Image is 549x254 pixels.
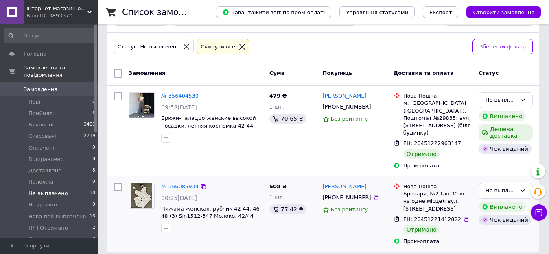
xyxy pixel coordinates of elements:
[129,183,155,209] a: Фото товару
[403,183,472,190] div: Нова Пошта
[84,121,95,128] span: 3450
[92,98,95,106] span: 0
[161,115,256,136] a: Брюки-палаццо женские высокой посадки, летняя костюмка 42-44, 46-48 (5) Sin824-1547
[161,206,261,219] a: Пижама женская, рубчик 42-44, 46-48 (3) Sin1512-347 Молоко, 42/44
[429,9,452,15] span: Експорт
[403,100,472,137] div: м. [GEOGRAPHIC_DATA] ([GEOGRAPHIC_DATA].), Поштомат №29835: вул. [STREET_ADDRESS] (біля будинку)
[403,225,440,234] div: Отримано
[479,111,526,121] div: Виплачено
[4,28,96,43] input: Пошук
[129,92,155,118] a: Фото товару
[346,9,408,15] span: Управління статусами
[122,7,205,17] h1: Список замовлень
[269,93,287,99] span: 479 ₴
[479,43,526,51] span: Зберегти фільтр
[84,132,95,140] span: 2739
[28,110,54,117] span: Прийняті
[28,178,54,186] span: Наложка
[321,102,373,112] div: [PHONE_NUMBER]
[161,104,197,111] span: 09:58[DATE]
[394,70,454,76] span: Доставка та оплата
[466,6,541,18] button: Створити замовлення
[28,144,54,152] span: Оплачені
[199,43,237,51] div: Cкинути все
[323,183,367,191] a: [PERSON_NAME]
[458,9,541,15] a: Створити замовлення
[403,216,461,222] span: ЕН: 20451221412822
[216,6,331,18] button: Завантажити звіт по пром-оплаті
[479,124,533,141] div: Дешева доставка
[472,39,533,55] button: Зберегти фільтр
[479,70,499,76] span: Статус
[28,236,76,243] span: Ожидаем оплату
[28,190,68,197] span: Не выплачено
[403,238,472,245] div: Пром-оплата
[92,178,95,186] span: 0
[486,187,516,195] div: Не выплачено
[269,194,284,200] span: 1 шт.
[92,236,95,243] span: 0
[486,96,516,104] div: Не выплачено
[403,149,440,159] div: Отримано
[473,9,534,15] span: Створити замовлення
[28,132,56,140] span: Скасовані
[479,202,526,212] div: Виплачено
[403,140,461,146] span: ЕН: 20451222963147
[339,6,415,18] button: Управління статусами
[92,201,95,208] span: 0
[269,104,284,110] span: 1 шт.
[323,70,352,76] span: Покупець
[92,156,95,163] span: 8
[92,144,95,152] span: 0
[92,110,95,117] span: 6
[479,144,532,154] div: Чек виданий
[129,70,165,76] span: Замовлення
[403,190,472,213] div: Бровари, №2 (до 30 кг на одне місце): вул. [STREET_ADDRESS]
[26,5,87,12] span: Інтернет-магазин одягу «Richie»
[331,206,368,213] span: Без рейтингу
[131,183,152,208] img: Фото товару
[26,12,98,20] div: Ваш ID: 3893570
[403,162,472,169] div: Пром-оплата
[28,213,86,220] span: Нова пей выплачено
[116,43,181,51] div: Статус: Не выплачено
[90,190,95,197] span: 10
[222,9,325,16] span: Завантажити звіт по пром-оплаті
[161,183,199,189] a: № 356085934
[323,92,367,100] a: [PERSON_NAME]
[90,213,95,220] span: 16
[28,201,57,208] span: Не дозвон
[28,167,61,174] span: Доставлено
[269,114,306,124] div: 70.65 ₴
[269,183,287,189] span: 508 ₴
[479,215,532,225] div: Чек виданий
[28,121,54,128] span: Виконані
[129,93,154,117] img: Фото товару
[269,204,306,214] div: 77.42 ₴
[28,224,68,232] span: Н/П Отримано
[403,92,472,100] div: Нова Пошта
[28,98,40,106] span: Нові
[331,116,368,122] span: Без рейтингу
[24,50,46,58] span: Головна
[423,6,459,18] button: Експорт
[28,156,64,163] span: Відправлено
[92,167,95,174] span: 8
[531,204,547,221] button: Чат з покупцем
[24,86,57,93] span: Замовлення
[321,192,373,203] div: [PHONE_NUMBER]
[269,70,284,76] span: Cума
[161,93,199,99] a: № 356404539
[24,64,98,79] span: Замовлення та повідомлення
[92,224,95,232] span: 2
[161,195,197,201] span: 00:25[DATE]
